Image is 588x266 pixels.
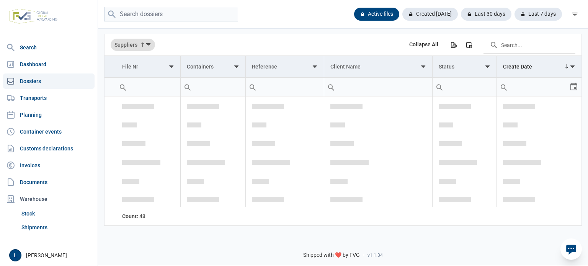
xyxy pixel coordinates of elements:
[104,7,238,22] input: Search dossiers
[145,42,151,47] span: Show filter options for column 'Suppliers'
[180,78,245,96] td: Filter cell
[461,8,511,21] div: Last 30 days
[568,7,582,21] div: filter
[3,175,95,190] a: Documents
[18,207,95,220] a: Stock
[187,64,214,70] div: Containers
[168,64,174,69] span: Show filter options for column 'File Nr'
[246,78,260,96] div: Search box
[116,78,180,96] input: Filter cell
[181,78,245,96] input: Filter cell
[3,124,95,139] a: Container events
[367,252,383,258] span: v1.1.34
[245,56,324,78] td: Column Reference
[312,64,318,69] span: Show filter options for column 'Reference'
[3,107,95,122] a: Planning
[3,90,95,106] a: Transports
[503,64,532,70] div: Create Date
[497,78,581,96] td: Filter cell
[570,64,575,69] span: Show filter options for column 'Create Date'
[433,78,446,96] div: Search box
[497,78,511,96] div: Search box
[234,64,239,69] span: Show filter options for column 'Containers'
[433,78,497,96] input: Filter cell
[252,64,277,70] div: Reference
[324,78,432,96] td: Filter cell
[9,249,93,261] div: [PERSON_NAME]
[324,78,432,96] input: Filter cell
[111,34,575,55] div: Data grid toolbar
[3,141,95,156] a: Customs declarations
[116,78,130,96] div: Search box
[485,64,490,69] span: Show filter options for column 'Status'
[462,38,476,52] div: Column Chooser
[439,64,454,70] div: Status
[569,78,578,96] div: Select
[181,78,194,96] div: Search box
[180,56,245,78] td: Column Containers
[497,78,569,96] input: Filter cell
[111,39,155,51] div: Suppliers
[116,56,180,78] td: Column File Nr
[9,249,21,261] button: L
[3,191,95,207] div: Warehouse
[122,212,174,220] div: File Nr Count: 43
[433,56,497,78] td: Column Status
[514,8,562,21] div: Last 7 days
[116,78,180,96] td: Filter cell
[420,64,426,69] span: Show filter options for column 'Client Name'
[446,38,460,52] div: Export all data to Excel
[483,36,575,54] input: Search in the data grid
[105,34,581,226] div: Data grid with 70 rows and 7 columns
[122,64,138,70] div: File Nr
[3,57,95,72] a: Dashboard
[245,78,324,96] td: Filter cell
[324,78,338,96] div: Search box
[363,252,364,259] span: -
[3,40,95,55] a: Search
[303,252,360,259] span: Shipped with ❤️ by FVG
[3,73,95,89] a: Dossiers
[6,6,60,27] img: FVG - Global freight forwarding
[18,220,95,234] a: Shipments
[246,78,324,96] input: Filter cell
[433,78,497,96] td: Filter cell
[324,56,432,78] td: Column Client Name
[354,8,399,21] div: Active files
[409,41,438,48] div: Collapse All
[3,158,95,173] a: Invoices
[330,64,361,70] div: Client Name
[402,8,458,21] div: Created [DATE]
[497,56,581,78] td: Column Create Date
